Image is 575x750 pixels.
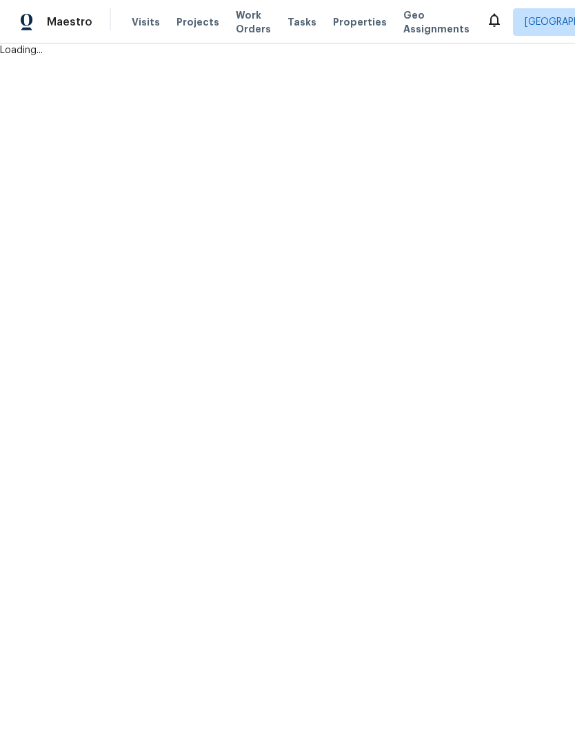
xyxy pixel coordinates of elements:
[287,17,316,27] span: Tasks
[176,15,219,29] span: Projects
[403,8,470,36] span: Geo Assignments
[236,8,271,36] span: Work Orders
[47,15,92,29] span: Maestro
[132,15,160,29] span: Visits
[333,15,387,29] span: Properties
